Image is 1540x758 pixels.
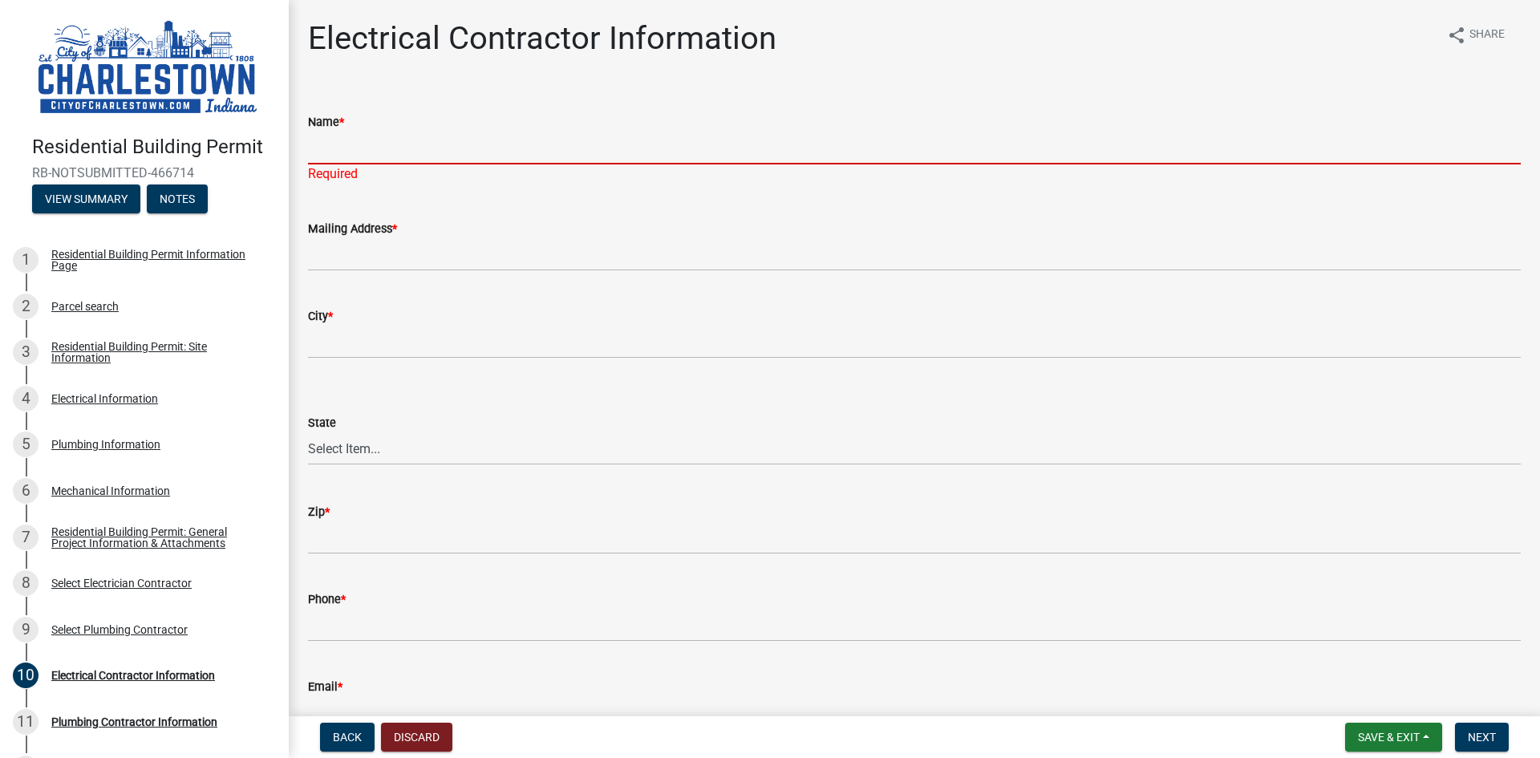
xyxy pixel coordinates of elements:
button: View Summary [32,184,140,213]
label: Mailing Address [308,224,397,235]
div: 4 [13,386,38,411]
label: Zip [308,507,330,518]
label: Email [308,682,342,693]
div: 9 [13,617,38,642]
div: 10 [13,663,38,688]
div: Electrical Contractor Information [51,670,215,681]
button: shareShare [1434,19,1518,51]
i: share [1447,26,1466,45]
div: Required [308,164,1521,184]
div: 11 [13,709,38,735]
img: City of Charlestown, Indiana [32,17,263,119]
span: Share [1469,26,1505,45]
label: City [308,311,333,322]
div: 2 [13,294,38,319]
div: 7 [13,525,38,550]
h4: Residential Building Permit [32,136,276,159]
div: Residential Building Permit: General Project Information & Attachments [51,526,263,549]
div: Residential Building Permit Information Page [51,249,263,271]
div: 6 [13,478,38,504]
span: Next [1468,731,1496,744]
div: 5 [13,432,38,457]
button: Save & Exit [1345,723,1442,752]
button: Back [320,723,375,752]
div: Residential Building Permit: Site Information [51,341,263,363]
label: Phone [308,594,346,606]
div: 8 [13,570,38,596]
button: Discard [381,723,452,752]
span: Back [333,731,362,744]
div: Plumbing Contractor Information [51,716,217,728]
div: Plumbing Information [51,439,160,450]
wm-modal-confirm: Summary [32,193,140,206]
div: Mechanical Information [51,485,170,497]
div: 3 [13,339,38,365]
h1: Electrical Contractor Information [308,19,776,58]
div: Electrical Information [51,393,158,404]
span: RB-NOTSUBMITTED-466714 [32,165,257,180]
button: Notes [147,184,208,213]
span: Save & Exit [1358,731,1420,744]
wm-modal-confirm: Notes [147,193,208,206]
div: Select Electrician Contractor [51,578,192,589]
div: Select Plumbing Contractor [51,624,188,635]
label: State [308,418,336,429]
div: 1 [13,247,38,273]
div: Parcel search [51,301,119,312]
button: Next [1455,723,1509,752]
label: Name [308,117,344,128]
